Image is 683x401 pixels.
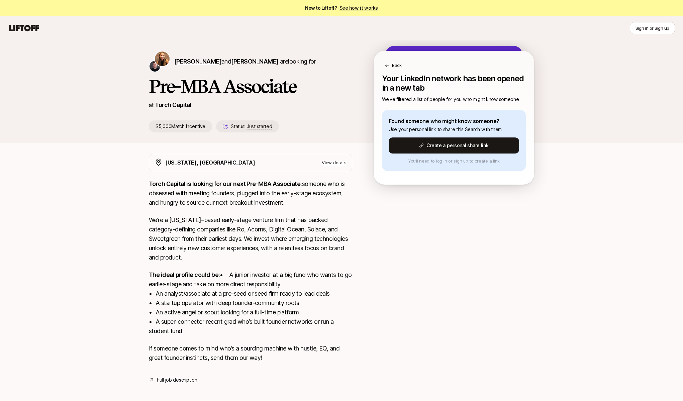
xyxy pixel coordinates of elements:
[174,58,221,65] span: [PERSON_NAME]
[231,122,272,130] p: Status:
[149,179,352,207] p: someone who is obsessed with meeting founders, plugged into the early-stage ecosystem, and hungry...
[149,76,352,96] h1: Pre-MBA Associate
[339,5,378,11] a: See how it works
[221,58,278,65] span: and
[149,271,220,278] strong: The ideal profile could be:
[150,61,160,72] img: Christopher Harper
[389,117,519,125] p: Found someone who might know someone?
[149,101,154,109] p: at
[155,101,191,108] a: Torch Capital
[382,74,526,93] p: Your LinkedIn network has been opened in a new tab
[231,58,278,65] span: [PERSON_NAME]
[149,270,352,336] p: • A junior investor at a big fund who wants to go earlier-stage and take on more direct responsib...
[157,376,197,384] a: Full job description
[389,158,519,164] p: You’ll need to log in or sign up to create a link
[392,62,402,69] p: Back
[630,22,675,34] button: Sign in or Sign up
[165,158,255,167] p: [US_STATE], [GEOGRAPHIC_DATA]
[149,120,212,132] p: $5,000 Match Incentive
[389,137,519,154] button: Create a personal share link
[389,125,519,133] p: Use your personal link to share this Search with them
[305,4,378,12] span: New to Liftoff?
[149,344,352,363] p: If someone comes to mind who’s a sourcing machine with hustle, EQ, and great founder instincts, s...
[174,57,316,66] p: are looking for
[322,159,347,166] p: View details
[155,52,170,66] img: Katie Reiner
[149,180,302,187] strong: Torch Capital is looking for our next Pre-MBA Associate:
[149,215,352,262] p: We’re a [US_STATE]–based early-stage venture firm that has backed category-defining companies lik...
[247,123,272,129] span: Just started
[382,95,526,103] p: We've filtered a list of people for you who might know someone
